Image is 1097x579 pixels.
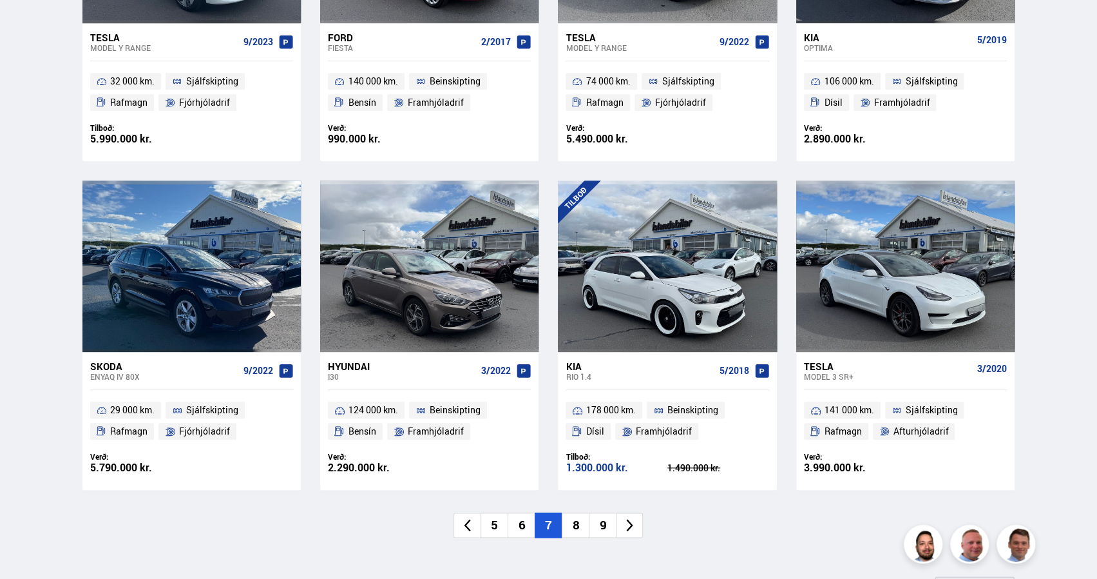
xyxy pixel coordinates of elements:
[566,360,714,372] div: Kia
[796,23,1015,161] a: Kia Optima 5/2019 106 000 km. Sjálfskipting Dísil Framhjóladrif Verð: 2.890.000 kr.
[243,366,273,376] span: 9/2022
[90,133,192,144] div: 5.990.000 kr.
[825,402,874,418] span: 141 000 km.
[82,352,301,490] a: Skoda Enyaq iV 80X 9/2022 29 000 km. Sjálfskipting Rafmagn Fjórhjóladrif Verð: 5.790.000 kr.
[667,402,718,418] span: Beinskipting
[348,424,376,439] span: Bensín
[328,32,476,43] div: Ford
[558,23,776,161] a: Tesla Model Y RANGE 9/2022 74 000 km. Sjálfskipting Rafmagn Fjórhjóladrif Verð: 5.490.000 kr.
[804,372,972,381] div: Model 3 SR+
[90,123,192,133] div: Tilboð:
[804,452,906,462] div: Verð:
[796,352,1015,490] a: Tesla Model 3 SR+ 3/2020 141 000 km. Sjálfskipting Rafmagn Afturhjóladrif Verð: 3.990.000 kr.
[481,37,511,47] span: 2/2017
[110,424,148,439] span: Rafmagn
[90,372,238,381] div: Enyaq iV 80X
[430,402,481,418] span: Beinskipting
[825,74,874,89] span: 106 000 km.
[720,37,749,47] span: 9/2022
[566,43,714,52] div: Model Y RANGE
[566,462,667,473] div: 1.300.000 kr.
[408,424,464,439] span: Framhjóladrif
[328,133,430,144] div: 990.000 kr.
[90,43,238,52] div: Model Y RANGE
[655,95,706,110] span: Fjórhjóladrif
[977,364,1007,374] span: 3/2020
[906,527,944,565] img: nhp88E3Fdnt1Opn2.png
[186,402,238,418] span: Sjálfskipting
[825,95,843,110] span: Dísil
[90,452,192,462] div: Verð:
[998,527,1037,565] img: FbJEzSuNWCJXmdc-.webp
[186,74,238,89] span: Sjálfskipting
[348,402,398,418] span: 124 000 km.
[328,462,430,473] div: 2.290.000 kr.
[893,424,948,439] span: Afturhjóladrif
[508,513,535,538] li: 6
[179,424,230,439] span: Fjórhjóladrif
[804,123,906,133] div: Verð:
[481,513,508,538] li: 5
[586,95,624,110] span: Rafmagn
[586,424,604,439] span: Dísil
[408,95,464,110] span: Framhjóladrif
[566,32,714,43] div: Tesla
[82,23,301,161] a: Tesla Model Y RANGE 9/2023 32 000 km. Sjálfskipting Rafmagn Fjórhjóladrif Tilboð: 5.990.000 kr.
[535,513,562,538] li: 7
[667,464,769,473] div: 1.490.000 kr.
[905,74,957,89] span: Sjálfskipting
[348,95,376,110] span: Bensín
[328,372,476,381] div: i30
[952,527,991,565] img: siFngHWaQ9KaOqBr.png
[328,452,430,462] div: Verð:
[566,133,667,144] div: 5.490.000 kr.
[562,513,589,538] li: 8
[320,352,539,490] a: Hyundai i30 3/2022 124 000 km. Beinskipting Bensín Framhjóladrif Verð: 2.290.000 kr.
[328,360,476,372] div: Hyundai
[566,123,667,133] div: Verð:
[566,372,714,381] div: Rio 1.4
[110,95,148,110] span: Rafmagn
[179,95,230,110] span: Fjórhjóladrif
[804,133,906,144] div: 2.890.000 kr.
[977,35,1007,45] span: 5/2019
[636,424,692,439] span: Framhjóladrif
[873,95,930,110] span: Framhjóladrif
[804,360,972,372] div: Tesla
[558,352,776,490] a: Kia Rio 1.4 5/2018 178 000 km. Beinskipting Dísil Framhjóladrif Tilboð: 1.300.000 kr. 1.490.000 kr.
[804,462,906,473] div: 3.990.000 kr.
[90,32,238,43] div: Tesla
[348,74,398,89] span: 140 000 km.
[905,402,957,418] span: Sjálfskipting
[589,513,616,538] li: 9
[825,424,862,439] span: Rafmagn
[110,402,155,418] span: 29 000 km.
[110,74,155,89] span: 32 000 km.
[328,43,476,52] div: Fiesta
[90,462,192,473] div: 5.790.000 kr.
[586,402,636,418] span: 178 000 km.
[243,37,273,47] span: 9/2023
[481,366,511,376] span: 3/2022
[328,123,430,133] div: Verð:
[586,74,631,89] span: 74 000 km.
[804,43,972,52] div: Optima
[720,366,749,376] span: 5/2018
[320,23,539,161] a: Ford Fiesta 2/2017 140 000 km. Beinskipting Bensín Framhjóladrif Verð: 990.000 kr.
[430,74,481,89] span: Beinskipting
[662,74,714,89] span: Sjálfskipting
[804,32,972,43] div: Kia
[566,452,667,462] div: Tilboð:
[90,360,238,372] div: Skoda
[10,5,49,44] button: Opna LiveChat spjallviðmót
